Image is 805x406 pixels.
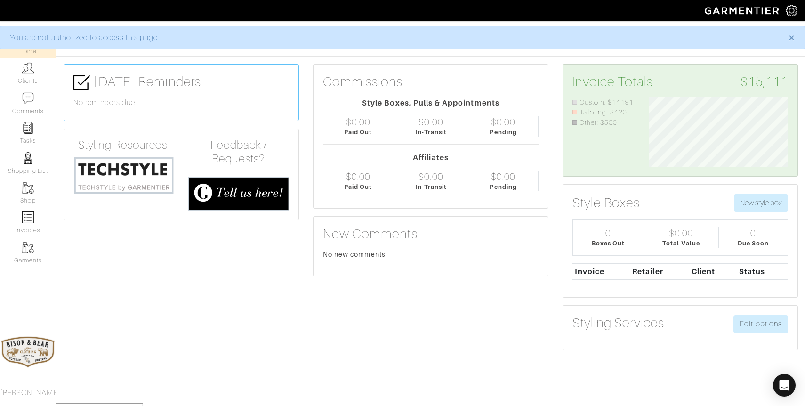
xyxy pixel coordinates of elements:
div: $0.00 [346,171,370,182]
div: $0.00 [491,116,515,128]
div: Affiliates [323,152,539,163]
div: Paid Out [344,128,372,137]
span: × [788,31,795,44]
h4: Styling Resources: [73,138,174,152]
div: You are not authorized to access this page. [10,32,774,43]
div: In-Transit [415,182,447,191]
div: Boxes Out [592,239,625,248]
h3: Commissions [323,74,403,90]
span: $15,111 [741,74,788,90]
img: garmentier-logo-header-white-b43fb05a5012e4ada735d5af1a66efaba907eab6374d6393d1fbf88cb4ef424d.png [700,2,786,19]
div: $0.00 [419,116,443,128]
div: In-Transit [415,128,447,137]
img: comment-icon-a0a6a9ef722e966f86d9cbdc48e553b5cf19dbc54f86b18d962a5391bc8f6eb6.png [22,92,34,104]
img: orders-icon-0abe47150d42831381b5fb84f609e132dff9fe21cb692f30cb5eec754e2cba89.png [22,211,34,223]
img: garments-icon-b7da505a4dc4fd61783c78ac3ca0ef83fa9d6f193b1c9dc38574b1d14d53ca28.png [22,242,34,253]
div: $0.00 [346,116,370,128]
th: Status [737,263,788,280]
div: No new comments [323,250,539,259]
li: Custom: $14191 [572,97,635,108]
h3: Style Boxes [572,195,640,211]
img: check-box-icon-36a4915ff3ba2bd8f6e4f29bc755bb66becd62c870f447fc0dd1365fcfddab58.png [73,74,90,91]
img: gear-icon-white-bd11855cb880d31180b6d7d6211b90ccbf57a29d726f0c71d8c61bd08dd39cc2.png [786,5,797,16]
div: Pending [490,128,516,137]
div: $0.00 [669,227,693,239]
h3: New Comments [323,226,539,242]
img: feedback_requests-3821251ac2bd56c73c230f3229a5b25d6eb027adea667894f41107c140538ee0.png [188,177,289,211]
div: 0 [605,227,611,239]
li: Other: $500 [572,118,635,128]
img: clients-icon-6bae9207a08558b7cb47a8932f037763ab4055f8c8b6bfacd5dc20c3e0201464.png [22,62,34,74]
a: Edit options [733,315,788,333]
div: 0 [750,227,756,239]
div: Due Soon [738,239,769,248]
div: Open Intercom Messenger [773,374,796,397]
h4: Feedback / Requests? [188,138,289,166]
div: Pending [490,182,516,191]
h6: No reminders due [73,98,289,107]
h3: Invoice Totals [572,74,788,90]
button: New style box [734,194,788,212]
li: Tailoring: $420 [572,107,635,118]
div: $0.00 [491,171,515,182]
div: Paid Out [344,182,372,191]
th: Invoice [572,263,630,280]
img: stylists-icon-eb353228a002819b7ec25b43dbf5f0378dd9e0616d9560372ff212230b889e62.png [22,152,34,164]
h3: [DATE] Reminders [73,74,289,91]
img: garments-icon-b7da505a4dc4fd61783c78ac3ca0ef83fa9d6f193b1c9dc38574b1d14d53ca28.png [22,182,34,194]
img: techstyle-93310999766a10050dc78ceb7f971a75838126fd19372ce40ba20cdf6a89b94b.png [73,156,174,195]
th: Retailer [630,263,689,280]
div: Total Value [662,239,700,248]
h3: Styling Services [572,315,664,331]
th: Client [689,263,737,280]
div: $0.00 [419,171,443,182]
img: reminder-icon-8004d30b9f0a5d33ae49ab947aed9ed385cf756f9e5892f1edd6e32f2345188e.png [22,122,34,134]
div: Style Boxes, Pulls & Appointments [323,97,539,109]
